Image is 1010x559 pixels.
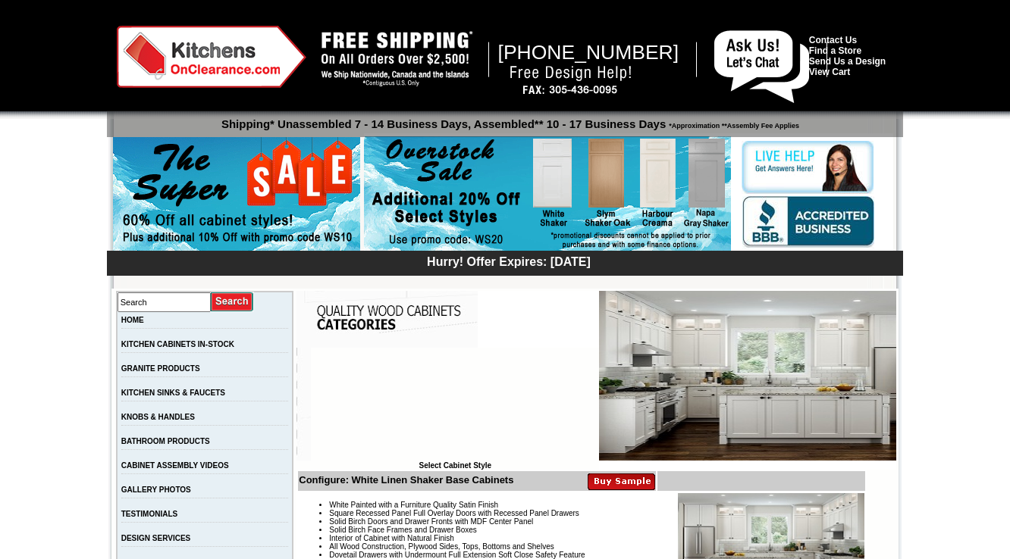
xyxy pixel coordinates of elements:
[121,389,225,397] a: KITCHEN SINKS & FAUCETS
[329,509,579,517] span: Square Recessed Panel Full Overlay Doors with Recessed Panel Drawers
[311,348,599,461] iframe: Browser incompatible
[809,35,857,45] a: Contact Us
[329,542,554,551] span: All Wood Construction, Plywood Sides, Tops, Bottoms and Shelves
[121,316,144,324] a: HOME
[121,510,177,518] a: TESTIMONIALS
[809,67,850,77] a: View Cart
[809,56,886,67] a: Send Us a Design
[121,437,210,445] a: BATHROOM PRODUCTS
[666,118,799,130] span: *Approximation **Assembly Fee Applies
[121,364,200,373] a: GRANITE PRODUCTS
[121,534,191,542] a: DESIGN SERVICES
[299,474,513,486] b: Configure: White Linen Shaker Base Cabinets
[121,461,229,470] a: CABINET ASSEMBLY VIDEOS
[114,111,903,130] p: Shipping* Unassembled 7 - 14 Business Days, Assembled** 10 - 17 Business Days
[329,526,477,534] span: Solid Birch Face Frames and Drawer Boxes
[121,340,234,348] a: KITCHEN CABINETS IN-STOCK
[329,534,454,542] span: Interior of Cabinet with Natural Finish
[117,26,306,88] img: Kitchens on Clearance Logo
[498,41,679,64] span: [PHONE_NUMBER]
[114,253,903,269] div: Hurry! Offer Expires: [DATE]
[121,486,191,494] a: GALLERY PHOTOS
[329,501,498,509] span: White Painted with a Furniture Quality Satin Finish
[329,517,533,526] span: Solid Birch Doors and Drawer Fronts with MDF Center Panel
[809,45,861,56] a: Find a Store
[329,551,585,559] span: Dovetail Drawers with Undermount Full Extension Soft Close Safety Feature
[121,413,195,421] a: KNOBS & HANDLES
[599,291,896,461] img: White Linen Shaker
[419,461,491,470] b: Select Cabinet Style
[211,292,254,312] input: Submit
